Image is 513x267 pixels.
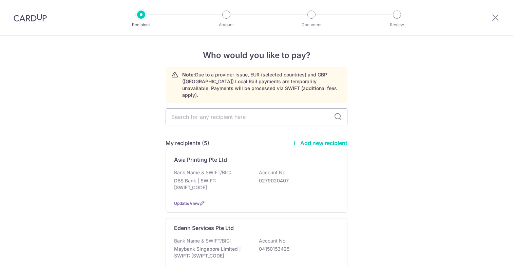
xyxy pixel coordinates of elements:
[166,139,209,147] h5: My recipients (5)
[14,14,47,22] img: CardUp
[174,246,250,259] p: Maybank Singapore Limited | SWIFT: [SWIFT_CODE]
[174,201,199,206] a: Update/View
[259,169,287,176] p: Account No:
[166,49,347,61] h4: Who would you like to pay?
[174,169,231,176] p: Bank Name & SWIFT/BIC:
[201,21,251,28] p: Amount
[372,21,422,28] p: Review
[182,72,195,77] strong: Note:
[259,237,287,244] p: Account No:
[259,177,335,184] p: 0279020407
[286,21,337,28] p: Document
[174,237,231,244] p: Bank Name & SWIFT/BIC:
[174,224,234,232] p: Edenn Services Pte Ltd
[291,140,347,146] a: Add new recipient
[174,177,250,191] p: DBS Bank | SWIFT: [SWIFT_CODE]
[469,247,506,264] iframe: Opens a widget where you can find more information
[116,21,166,28] p: Recipient
[174,156,227,164] p: Asia Printing Pte Ltd
[166,108,347,125] input: Search for any recipient here
[182,71,342,99] p: Due to a provider issue, EUR (selected countries) and GBP ([GEOGRAPHIC_DATA]) Local Rail payments...
[259,246,335,252] p: 04150153425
